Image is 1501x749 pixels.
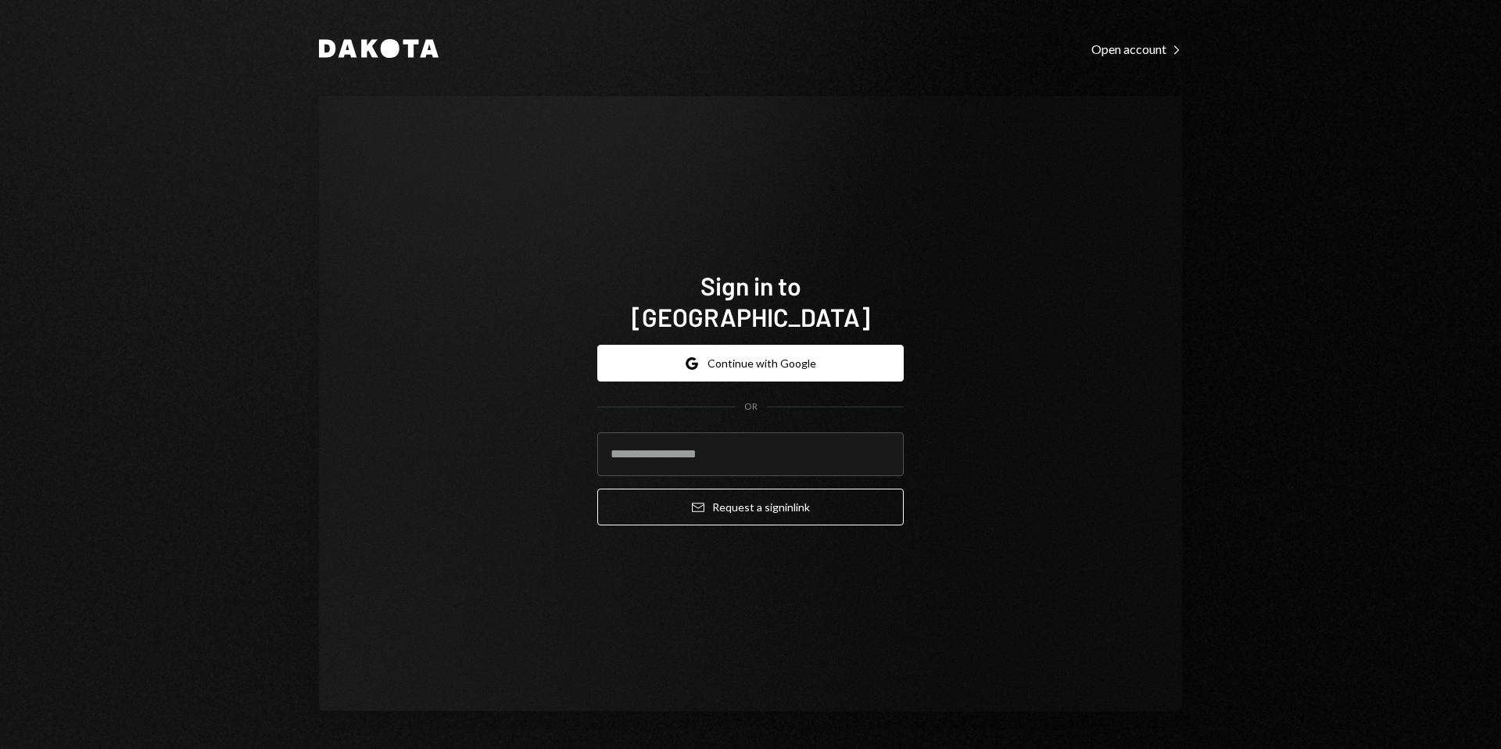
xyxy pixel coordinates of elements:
[597,345,904,382] button: Continue with Google
[744,400,758,414] div: OR
[597,489,904,525] button: Request a signinlink
[1091,40,1182,57] a: Open account
[597,270,904,332] h1: Sign in to [GEOGRAPHIC_DATA]
[1091,41,1182,57] div: Open account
